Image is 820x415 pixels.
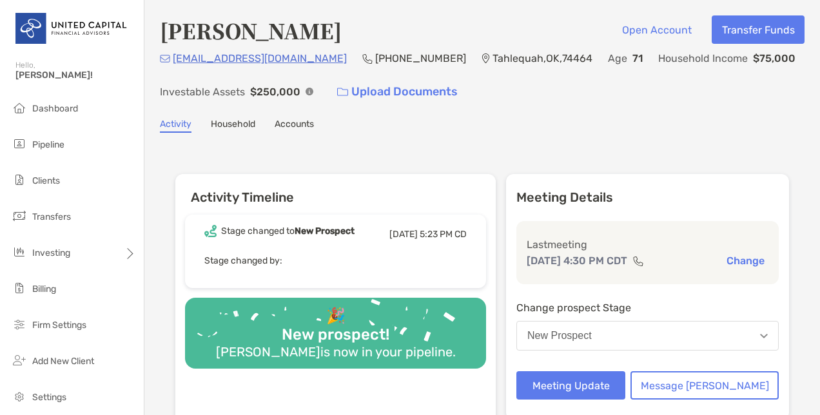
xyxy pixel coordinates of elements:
div: [PERSON_NAME] is now in your pipeline. [211,344,461,360]
div: Stage changed to [221,226,355,236]
a: Household [211,119,255,133]
a: Upload Documents [329,78,466,106]
p: [PHONE_NUMBER] [375,50,466,66]
h4: [PERSON_NAME] [160,15,342,45]
img: add_new_client icon [12,352,27,368]
p: $250,000 [250,84,300,100]
img: communication type [632,256,644,266]
h6: Activity Timeline [175,174,496,205]
button: Message [PERSON_NAME] [630,371,779,400]
img: pipeline icon [12,136,27,151]
p: Household Income [658,50,748,66]
a: Accounts [275,119,314,133]
img: settings icon [12,389,27,404]
p: $75,000 [753,50,796,66]
img: Event icon [204,225,217,237]
span: Firm Settings [32,320,86,331]
img: Location Icon [482,53,490,64]
div: New Prospect [527,330,592,342]
img: Email Icon [160,55,170,63]
p: 71 [632,50,643,66]
span: Investing [32,247,70,258]
img: Info Icon [306,88,313,95]
button: New Prospect [516,321,779,351]
p: Last meeting [527,236,768,253]
p: Age [608,50,627,66]
img: Phone Icon [362,53,373,64]
p: Meeting Details [516,189,779,206]
span: Transfers [32,211,71,222]
p: Tahlequah , OK , 74464 [493,50,592,66]
span: [PERSON_NAME]! [15,70,136,81]
span: [DATE] [389,229,418,240]
div: 🎉 [321,307,351,325]
p: Investable Assets [160,84,245,100]
img: clients icon [12,172,27,188]
button: Change [723,254,768,267]
button: Transfer Funds [712,15,805,44]
p: Stage changed by: [204,253,467,269]
img: transfers icon [12,208,27,224]
a: Activity [160,119,191,133]
span: Settings [32,392,66,403]
img: button icon [337,88,348,97]
p: [DATE] 4:30 PM CDT [527,253,627,269]
img: dashboard icon [12,100,27,115]
span: Clients [32,175,60,186]
button: Meeting Update [516,371,625,400]
div: New prospect! [277,325,395,344]
img: firm-settings icon [12,316,27,332]
img: investing icon [12,244,27,260]
img: billing icon [12,280,27,296]
p: Change prospect Stage [516,300,779,316]
span: 5:23 PM CD [420,229,467,240]
span: Billing [32,284,56,294]
b: New Prospect [295,226,355,236]
p: [EMAIL_ADDRESS][DOMAIN_NAME] [173,50,347,66]
button: Open Account [612,15,701,44]
span: Add New Client [32,356,94,367]
span: Dashboard [32,103,78,114]
span: Pipeline [32,139,64,150]
img: United Capital Logo [15,5,128,52]
img: Open dropdown arrow [760,334,768,338]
